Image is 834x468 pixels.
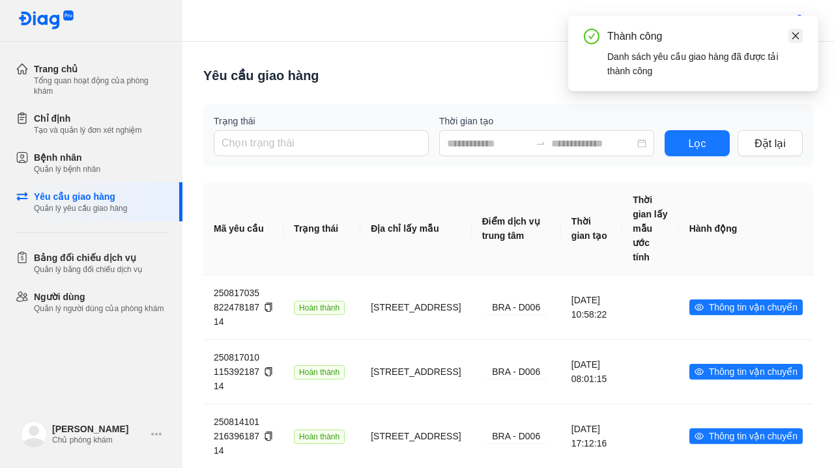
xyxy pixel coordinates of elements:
[21,421,47,447] img: logo
[738,130,803,156] button: Đặt lại
[439,115,654,128] label: Thời gian tạo
[607,29,803,44] div: Thành công
[34,151,100,164] div: Bệnh nhân
[561,404,622,468] td: [DATE] 17:12:16
[561,275,622,339] td: [DATE] 10:58:22
[472,182,561,275] th: Điểm dịch vụ trung tâm
[34,62,167,76] div: Trang chủ
[371,300,461,314] div: [STREET_ADDRESS]
[203,182,283,275] th: Mã yêu cầu
[709,429,798,443] span: Thông tin vận chuyển
[679,182,813,275] th: Hành động
[214,350,273,393] div: 25081701011539218714
[695,303,704,312] span: eye
[52,435,146,445] div: Chủ phòng khám
[689,428,803,444] button: eyeThông tin vận chuyển
[34,112,141,125] div: Chỉ định
[371,365,461,379] div: [STREET_ADDRESS]
[203,66,319,85] div: Yêu cầu giao hàng
[561,182,622,275] th: Thời gian tạo
[264,303,273,312] span: copy
[561,339,622,404] td: [DATE] 08:01:15
[34,125,141,135] div: Tạo và quản lý đơn xét nghiệm
[34,164,100,174] div: Quản lý bệnh nhân
[34,203,127,213] div: Quản lý yêu cầu giao hàng
[283,182,360,275] th: Trạng thái
[214,115,429,128] label: Trạng thái
[791,31,800,40] span: close
[34,76,167,96] div: Tổng quan hoạt động của phòng khám
[214,286,273,329] div: 25081703582247818714
[622,182,679,275] th: Thời gian lấy mẫu ước tính
[485,429,547,444] div: BRA - D006
[709,365,798,379] span: Thông tin vận chuyển
[34,303,164,314] div: Quản lý người dùng của phòng khám
[214,415,273,458] div: 25081410121639618714
[18,10,74,31] img: logo
[485,365,547,379] div: BRA - D006
[34,290,164,303] div: Người dùng
[371,429,461,443] div: [STREET_ADDRESS]
[709,300,798,314] span: Thông tin vận chuyển
[264,432,273,441] span: copy
[52,423,146,435] div: [PERSON_NAME]
[536,138,546,148] span: swap-right
[485,300,547,315] div: BRA - D006
[536,138,546,148] span: to
[34,264,143,275] div: Quản lý bảng đối chiếu dịch vụ
[695,432,704,441] span: eye
[755,135,786,152] span: Đặt lại
[695,367,704,376] span: eye
[294,365,345,379] span: Hoàn thành
[264,367,273,376] span: copy
[360,182,471,275] th: Địa chỉ lấy mẫu
[294,430,345,444] span: Hoàn thành
[34,190,127,203] div: Yêu cầu giao hàng
[689,299,803,315] button: eyeThông tin vận chuyển
[294,301,345,315] span: Hoàn thành
[665,130,730,156] button: Lọc
[689,135,706,152] span: Lọc
[584,29,599,44] span: check-circle
[34,251,143,264] div: Bảng đối chiếu dịch vụ
[689,364,803,379] button: eyeThông tin vận chuyển
[607,49,803,78] div: Danh sách yêu cầu giao hàng đã được tải thành công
